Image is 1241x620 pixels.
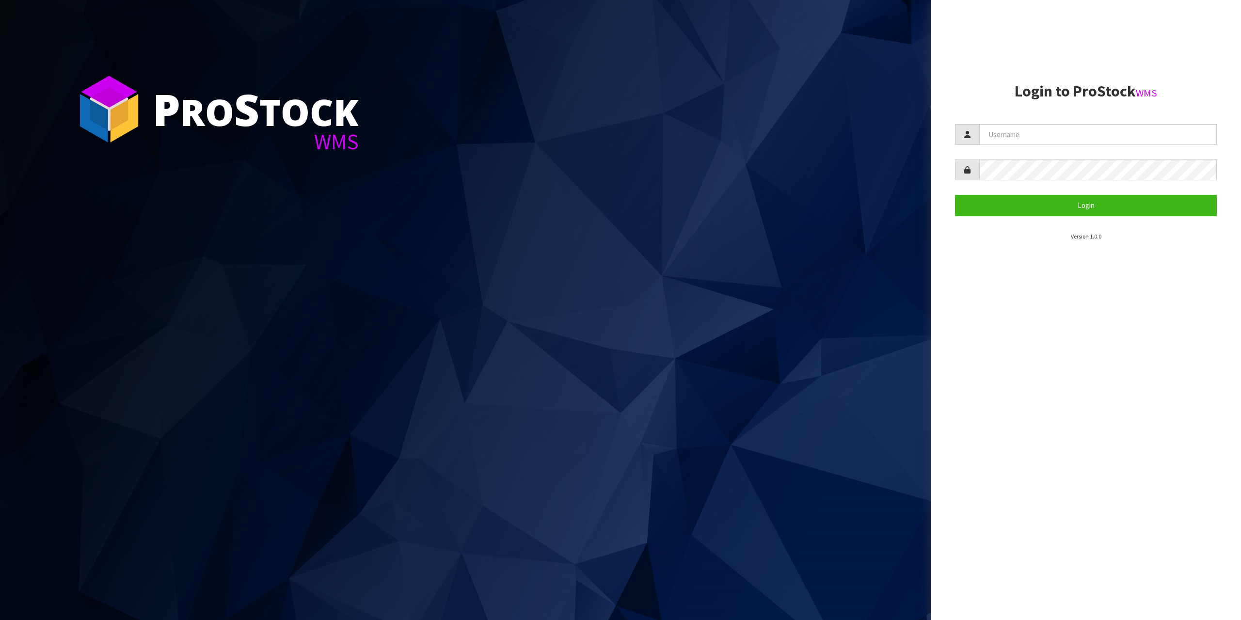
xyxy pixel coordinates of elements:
span: P [153,79,180,139]
h2: Login to ProStock [955,83,1217,100]
small: Version 1.0.0 [1071,233,1101,240]
div: WMS [153,131,359,153]
small: WMS [1136,87,1157,99]
img: ProStock Cube [73,73,145,145]
div: ro tock [153,87,359,131]
button: Login [955,195,1217,216]
input: Username [979,124,1217,145]
span: S [234,79,259,139]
